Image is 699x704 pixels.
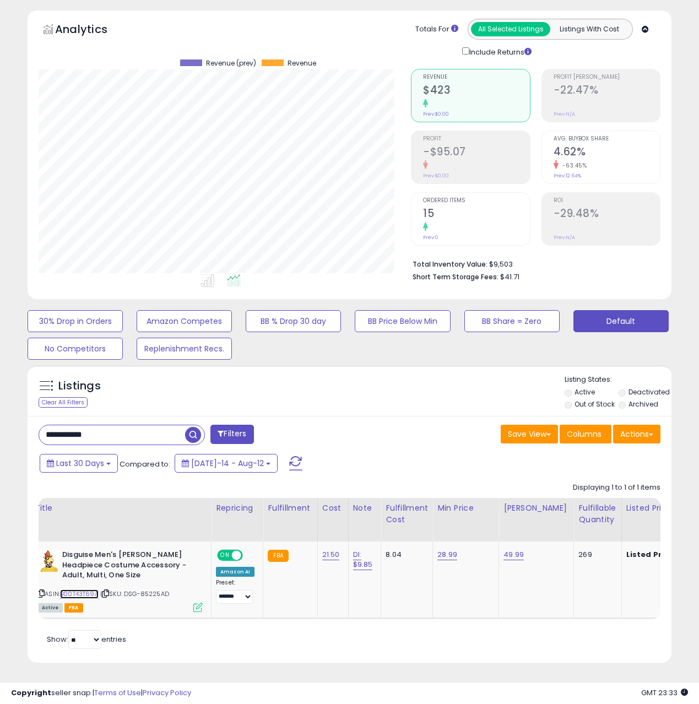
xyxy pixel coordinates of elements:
div: 269 [578,550,613,560]
button: Amazon Competes [137,310,232,332]
span: Revenue [423,74,529,80]
button: 30% Drop in Orders [28,310,123,332]
span: All listings currently available for purchase on Amazon [37,603,63,613]
b: Listed Price: [626,549,676,560]
h5: Listings [58,378,101,394]
span: FBA [64,603,83,613]
li: $9,503 [413,257,652,270]
small: Prev: $0.00 [423,111,449,117]
label: Active [575,387,595,397]
img: 41tl9USJi8L._SL40_.jpg [37,550,59,572]
span: Ordered Items [423,198,529,204]
div: Fulfillable Quantity [578,502,616,526]
button: Filters [210,425,253,444]
small: Prev: $0.00 [423,172,449,179]
button: Save View [501,425,558,443]
a: B00T43T69A [60,589,99,599]
a: 21.50 [322,549,340,560]
span: Columns [567,429,602,440]
button: BB % Drop 30 day [246,310,341,332]
p: Listing States: [565,375,671,385]
div: 8.04 [386,550,424,560]
span: [DATE]-14 - Aug-12 [191,458,264,469]
a: Terms of Use [94,687,141,698]
span: | SKU: DSG-85225AD [100,589,169,598]
small: -63.45% [559,161,587,170]
a: Privacy Policy [143,687,191,698]
span: $41.71 [500,272,519,282]
div: Fulfillment [268,502,312,514]
h2: $423 [423,84,529,99]
b: Total Inventory Value: [413,259,487,269]
button: Last 30 Days [40,454,118,473]
span: Revenue [288,59,316,67]
span: 2025-09-12 23:33 GMT [641,687,688,698]
button: No Competitors [28,338,123,360]
span: Revenue (prev) [206,59,256,67]
label: Out of Stock [575,399,615,409]
h2: -29.48% [554,207,660,222]
small: Prev: N/A [554,111,575,117]
small: Prev: 0 [423,234,438,241]
span: Show: entries [47,634,126,645]
h2: -22.47% [554,84,660,99]
a: 49.99 [503,549,524,560]
button: Default [573,310,669,332]
button: All Selected Listings [471,22,550,36]
button: BB Share = Zero [464,310,560,332]
span: Profit [423,136,529,142]
small: Prev: 12.64% [554,172,581,179]
button: BB Price Below Min [355,310,450,332]
div: Displaying 1 to 1 of 1 items [573,483,660,493]
h2: 15 [423,207,529,222]
small: Prev: N/A [554,234,575,241]
a: DI: $9.85 [353,549,373,570]
a: 28.99 [437,549,457,560]
div: Cost [322,502,344,514]
button: Columns [560,425,611,443]
div: [PERSON_NAME] [503,502,569,514]
h5: Analytics [55,21,129,40]
h2: -$95.07 [423,145,529,160]
b: Short Term Storage Fees: [413,272,498,281]
strong: Copyright [11,687,51,698]
div: Min Price [437,502,494,514]
div: Preset: [216,579,254,604]
label: Deactivated [628,387,670,397]
button: Actions [613,425,660,443]
span: ROI [554,198,660,204]
div: seller snap | | [11,688,191,698]
button: Replenishment Recs. [137,338,232,360]
span: Profit [PERSON_NAME] [554,74,660,80]
h2: 4.62% [554,145,660,160]
div: Clear All Filters [39,397,88,408]
div: Title [35,502,207,514]
span: Compared to: [120,459,170,469]
button: Listings With Cost [550,22,629,36]
label: Archived [628,399,658,409]
div: Include Returns [454,45,545,58]
button: [DATE]-14 - Aug-12 [175,454,278,473]
span: ON [218,551,232,560]
div: Fulfillment Cost [386,502,428,526]
div: Amazon AI [216,567,254,577]
div: Totals For [415,24,458,35]
span: OFF [241,551,259,560]
div: Repricing [216,502,258,514]
div: Note [353,502,377,514]
small: FBA [268,550,288,562]
b: Disguise Men's [PERSON_NAME] Headpiece Costume Accessory - Adult, Multi, One Size [62,550,196,583]
span: Avg. Buybox Share [554,136,660,142]
span: Last 30 Days [56,458,104,469]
